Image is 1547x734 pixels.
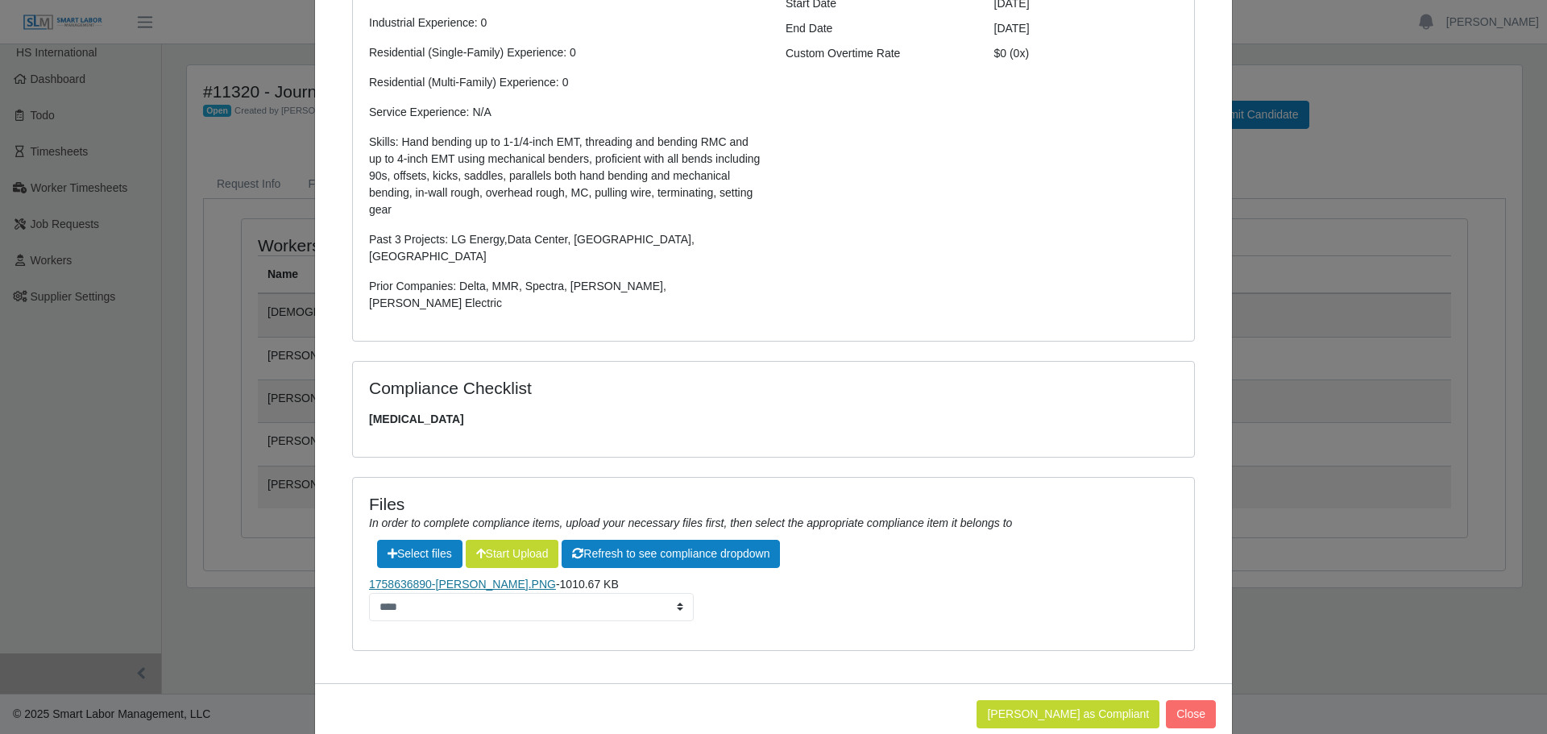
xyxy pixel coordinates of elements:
[369,578,556,591] a: 1758636890-[PERSON_NAME].PNG
[369,494,1178,514] h4: Files
[560,578,619,591] span: 1010.67 KB
[377,540,462,568] span: Select files
[369,378,900,398] h4: Compliance Checklist
[369,44,761,61] p: Residential (Single-Family) Experience: 0
[369,74,761,91] p: Residential (Multi-Family) Experience: 0
[369,411,1178,428] span: [MEDICAL_DATA]
[369,576,1178,621] li: -
[466,540,559,568] button: Start Upload
[369,104,761,121] p: Service Experience: N/A
[562,540,780,568] button: Refresh to see compliance dropdown
[369,134,761,218] p: Skills: Hand bending up to 1-1/4-inch EMT, threading and bending RMC and up to 4-inch EMT using m...
[369,231,761,265] p: Past 3 Projects: LG Energy,Data Center, [GEOGRAPHIC_DATA], [GEOGRAPHIC_DATA]
[369,278,761,312] p: Prior Companies: Delta, MMR, Spectra, [PERSON_NAME], [PERSON_NAME] Electric
[369,516,1012,529] i: In order to complete compliance items, upload your necessary files first, then select the appropr...
[994,47,1030,60] span: $0 (0x)
[773,45,982,62] div: Custom Overtime Rate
